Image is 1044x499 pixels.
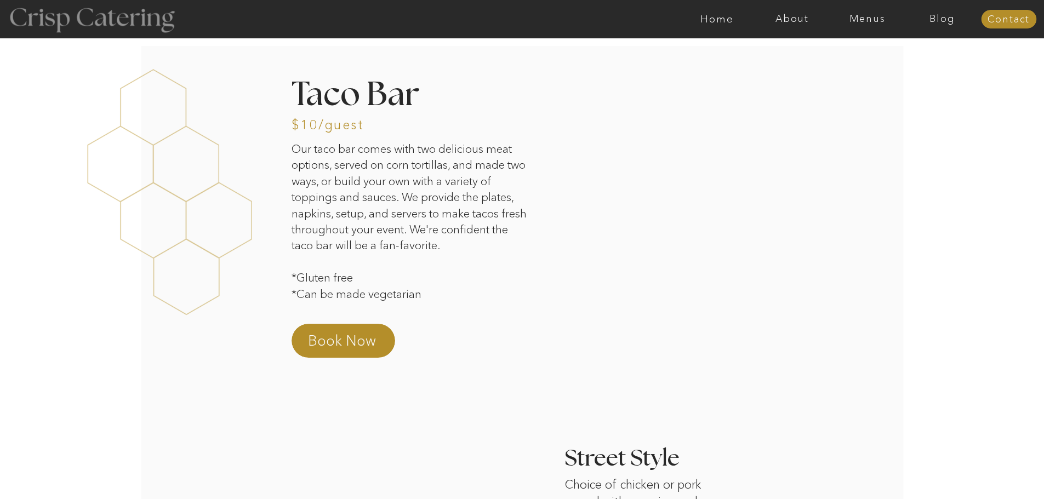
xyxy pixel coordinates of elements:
[292,79,502,108] h2: Taco Bar
[905,14,980,25] a: Blog
[830,14,905,25] a: Menus
[981,14,1036,25] a: Contact
[755,14,830,25] a: About
[680,14,755,25] a: Home
[292,141,531,312] p: Our taco bar comes with two delicious meat options, served on corn tortillas, and made two ways, ...
[292,118,354,129] h3: $10/guest
[564,448,739,472] h3: Street Style
[308,331,404,357] a: Book Now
